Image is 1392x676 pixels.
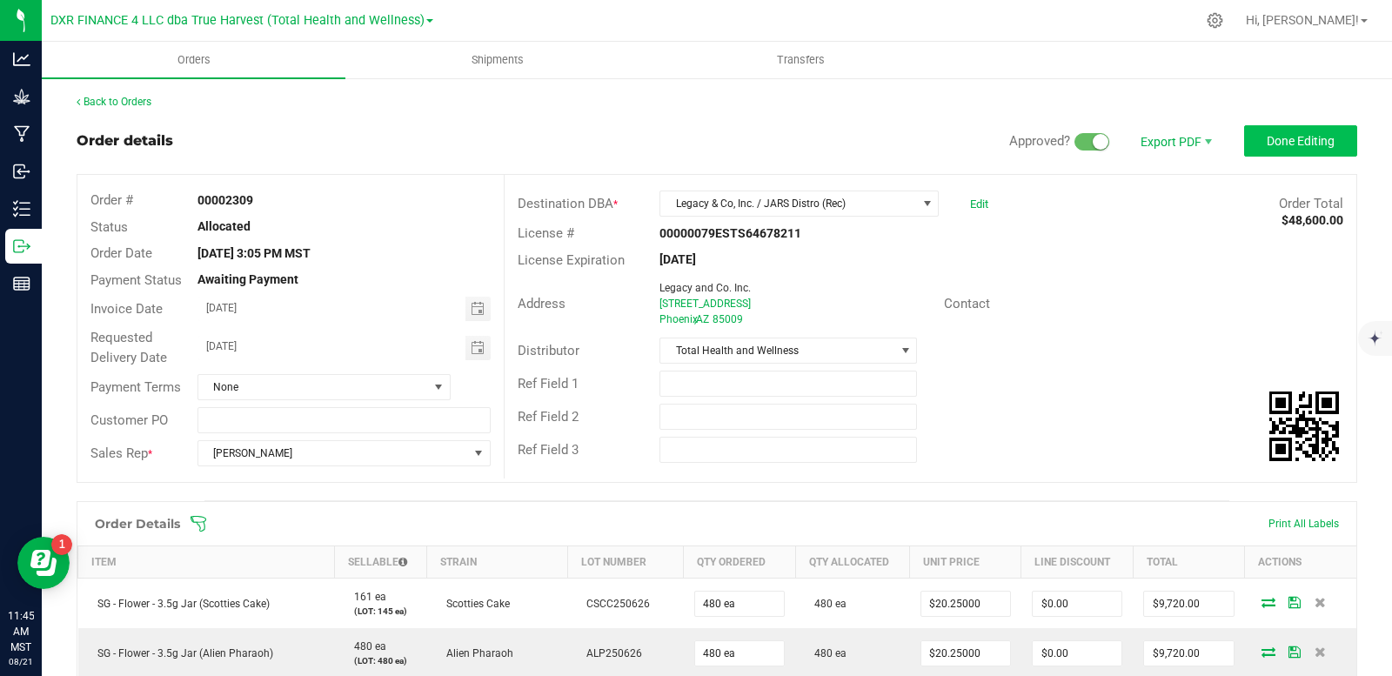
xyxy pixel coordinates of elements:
[578,647,642,659] span: ALP250626
[198,375,428,399] span: None
[970,197,988,211] a: Edit
[77,131,173,151] div: Order details
[197,246,311,260] strong: [DATE] 3:05 PM MST
[1279,196,1343,211] span: Order Total
[78,546,335,579] th: Item
[42,42,345,78] a: Orders
[1282,646,1308,657] span: Save Order Detail
[713,313,743,325] span: 85009
[17,537,70,589] iframe: Resource center
[696,313,709,325] span: AZ
[518,296,565,311] span: Address
[90,379,181,395] span: Payment Terms
[518,409,579,425] span: Ref Field 2
[90,219,128,235] span: Status
[90,192,133,208] span: Order #
[13,275,30,292] inline-svg: Reports
[90,301,163,317] span: Invoice Date
[753,52,848,68] span: Transfers
[795,546,910,579] th: Qty Allocated
[1282,213,1343,227] strong: $48,600.00
[13,163,30,180] inline-svg: Inbound
[90,272,182,288] span: Payment Status
[8,608,34,655] p: 11:45 AM MST
[695,641,784,666] input: 0
[921,592,1010,616] input: 0
[448,52,547,68] span: Shipments
[1244,125,1357,157] button: Done Editing
[345,605,417,618] p: (LOT: 145 ea)
[90,330,167,365] span: Requested Delivery Date
[518,376,579,392] span: Ref Field 1
[345,42,649,78] a: Shipments
[1009,133,1070,149] span: Approved?
[1308,646,1334,657] span: Delete Order Detail
[659,226,801,240] strong: 00000079ESTS64678211
[197,193,253,207] strong: 00002309
[465,336,491,360] span: Toggle calendar
[13,238,30,255] inline-svg: Outbound
[198,441,469,465] span: [PERSON_NAME]
[197,272,298,286] strong: Awaiting Payment
[518,225,574,241] span: License #
[1269,392,1339,461] qrcode: 00002309
[518,252,625,268] span: License Expiration
[13,88,30,105] inline-svg: Grow
[13,125,30,143] inline-svg: Manufacturing
[660,338,894,363] span: Total Health and Wellness
[90,412,168,428] span: Customer PO
[806,647,847,659] span: 480 ea
[1122,125,1227,157] li: Export PDF
[438,647,513,659] span: Alien Pharaoh
[567,546,684,579] th: Lot Number
[1033,592,1121,616] input: 0
[51,534,72,555] iframe: Resource center unread badge
[944,296,990,311] span: Contact
[345,654,417,667] p: (LOT: 480 ea)
[806,598,847,610] span: 480 ea
[1021,546,1133,579] th: Line Discount
[90,445,148,461] span: Sales Rep
[684,546,795,579] th: Qty Ordered
[1308,597,1334,607] span: Delete Order Detail
[1269,392,1339,461] img: Scan me!
[90,245,152,261] span: Order Date
[695,592,784,616] input: 0
[518,343,579,358] span: Distributor
[649,42,953,78] a: Transfers
[154,52,234,68] span: Orders
[13,50,30,68] inline-svg: Analytics
[578,598,650,610] span: CSCC250626
[660,191,916,216] span: Legacy & Co, Inc. / JARS Distro (Rec)
[694,313,696,325] span: ,
[8,655,34,668] p: 08/21
[1144,641,1233,666] input: 0
[427,546,567,579] th: Strain
[13,200,30,218] inline-svg: Inventory
[345,591,386,603] span: 161 ea
[659,252,696,266] strong: [DATE]
[89,598,270,610] span: SG - Flower - 3.5g Jar (Scotties Cake)
[910,546,1021,579] th: Unit Price
[1282,597,1308,607] span: Save Order Detail
[659,282,751,294] span: Legacy and Co. Inc.
[659,313,698,325] span: Phoenix
[345,640,386,653] span: 480 ea
[89,647,273,659] span: SG - Flower - 3.5g Jar (Alien Pharaoh)
[1246,13,1359,27] span: Hi, [PERSON_NAME]!
[1245,546,1356,579] th: Actions
[1267,134,1335,148] span: Done Editing
[659,298,751,310] span: [STREET_ADDRESS]
[921,641,1010,666] input: 0
[95,517,180,531] h1: Order Details
[438,598,510,610] span: Scotties Cake
[197,219,251,233] strong: Allocated
[50,13,425,28] span: DXR FINANCE 4 LLC dba True Harvest (Total Health and Wellness)
[465,297,491,321] span: Toggle calendar
[1133,546,1244,579] th: Total
[518,196,613,211] span: Destination DBA
[335,546,427,579] th: Sellable
[1144,592,1233,616] input: 0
